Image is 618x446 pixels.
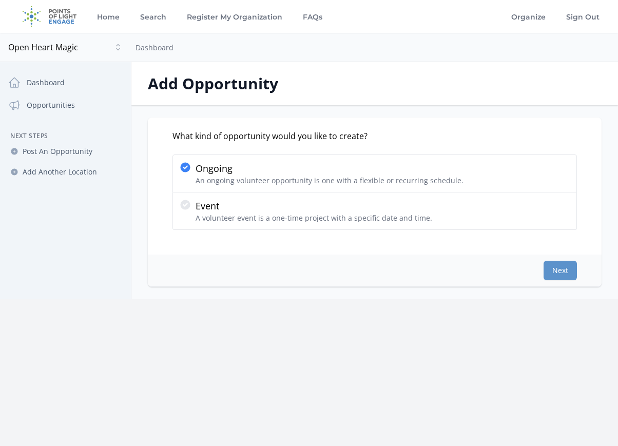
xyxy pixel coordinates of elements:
p: Ongoing [196,161,463,176]
nav: Breadcrumb [136,41,173,53]
div: What kind of opportunity would you like to create? [172,130,577,142]
button: Next [544,261,577,280]
button: Open Heart Magic [4,37,127,57]
a: Dashboard [4,72,127,93]
span: Open Heart Magic [8,41,111,53]
a: Opportunities [4,95,127,115]
h3: Next Steps [4,132,127,140]
h2: Add Opportunity [148,74,602,93]
a: Dashboard [136,43,173,52]
p: Event [196,199,432,213]
a: Add Another Location [4,163,127,181]
p: A volunteer event is a one-time project with a specific date and time. [196,213,432,223]
span: Add Another Location [23,167,97,177]
a: Post An Opportunity [4,142,127,161]
p: An ongoing volunteer opportunity is one with a flexible or recurring schedule. [196,176,463,186]
span: Post An Opportunity [23,146,92,157]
